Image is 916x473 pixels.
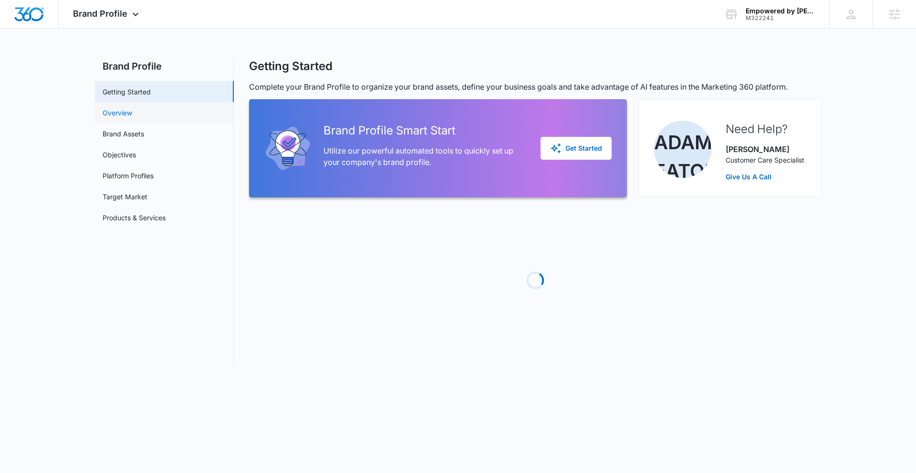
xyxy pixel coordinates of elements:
a: Overview [103,108,132,118]
p: Utilize our powerful automated tools to quickly set up your company's brand profile. [323,145,525,168]
p: Customer Care Specialist [726,155,804,165]
div: account name [746,7,815,15]
div: Get Started [550,143,602,154]
button: Get Started [541,137,612,160]
h1: Getting Started [249,59,333,73]
span: Brand Profile [73,9,127,19]
div: account id [746,15,815,21]
a: Target Market [103,192,147,202]
a: Products & Services [103,213,166,223]
h2: Brand Profile [95,59,234,73]
h2: Brand Profile Smart Start [323,122,525,139]
a: Platform Profiles [103,171,154,181]
a: Objectives [103,150,136,160]
p: Complete your Brand Profile to organize your brand assets, define your business goals and take ad... [249,81,822,93]
img: Adam Eaton [654,121,711,178]
a: Give Us A Call [726,172,804,182]
a: Getting Started [103,87,151,97]
a: Brand Assets [103,129,144,139]
p: [PERSON_NAME] [726,144,804,155]
h2: Need Help? [726,121,804,138]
